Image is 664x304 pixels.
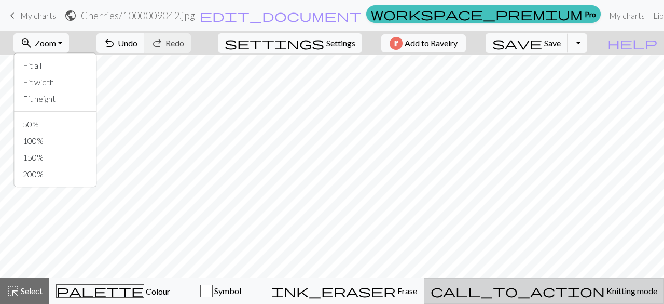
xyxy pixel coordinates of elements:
[390,37,403,50] img: Ravelry
[326,37,355,49] span: Settings
[96,33,145,53] button: Undo
[271,284,396,298] span: ink_eraser
[225,36,324,50] span: settings
[15,74,96,90] button: Fit width
[218,33,362,53] button: SettingsSettings
[405,37,458,50] span: Add to Ravelry
[20,10,56,20] span: My charts
[103,36,116,50] span: undo
[118,38,137,48] span: Undo
[20,36,33,50] span: zoom_in
[381,34,466,52] button: Add to Ravelry
[366,5,601,23] a: Pro
[15,133,96,149] button: 100%
[177,278,265,304] button: Symbol
[19,286,43,296] span: Select
[607,36,657,50] span: help
[15,149,96,166] button: 150%
[396,286,417,296] span: Erase
[64,8,77,23] span: public
[605,286,657,296] span: Knitting mode
[49,278,177,304] button: Colour
[486,33,568,53] button: Save
[15,57,96,74] button: Fit all
[15,116,96,133] button: 50%
[371,7,583,21] span: workspace_premium
[35,38,56,48] span: Zoom
[6,7,56,24] a: My charts
[57,284,144,298] span: palette
[265,278,424,304] button: Erase
[200,8,362,23] span: edit_document
[144,286,170,296] span: Colour
[492,36,542,50] span: save
[431,284,605,298] span: call_to_action
[225,37,324,49] i: Settings
[424,278,664,304] button: Knitting mode
[13,33,69,53] button: Zoom
[544,38,561,48] span: Save
[605,5,649,26] a: My charts
[6,8,19,23] span: keyboard_arrow_left
[213,286,241,296] span: Symbol
[15,90,96,107] button: Fit height
[81,9,195,21] h2: Cherries / 1000009042.jpg
[7,284,19,298] span: highlight_alt
[15,166,96,182] button: 200%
